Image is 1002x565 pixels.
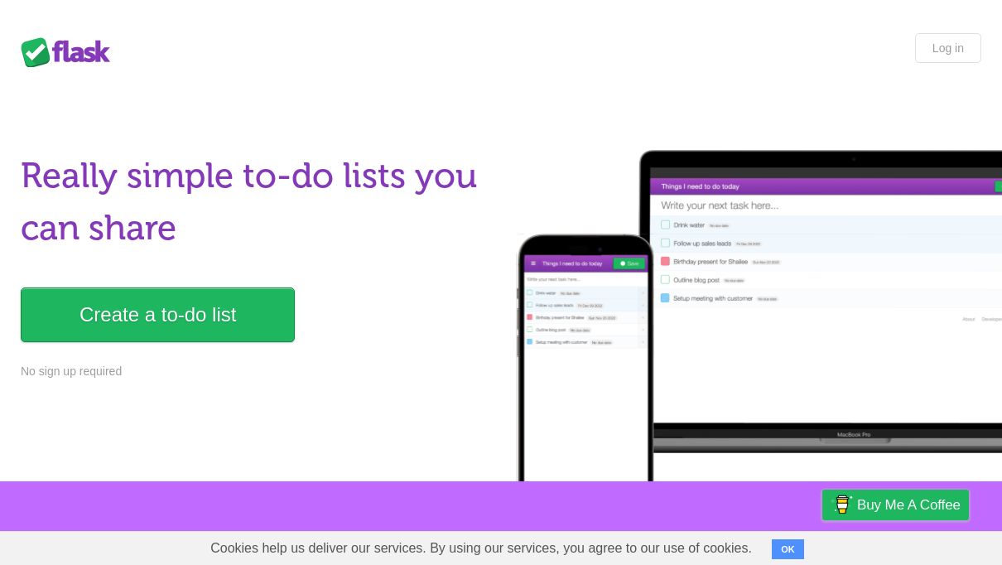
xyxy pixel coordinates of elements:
[915,33,981,63] a: Log in
[822,490,969,520] a: Buy me a coffee
[194,532,768,565] span: Cookies help us deliver our services. By using our services, you agree to our use of cookies.
[21,287,295,342] a: Create a to-do list
[772,539,804,559] button: OK
[857,490,961,519] span: Buy me a coffee
[21,363,491,380] p: No sign up required
[21,37,120,67] div: Flask Lists
[831,490,853,519] img: Buy me a coffee
[21,150,491,254] h1: Really simple to-do lists you can share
